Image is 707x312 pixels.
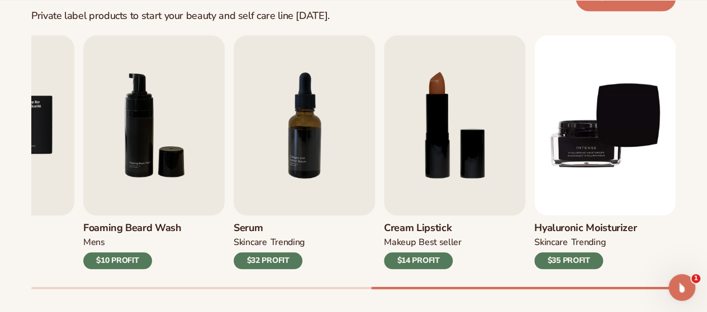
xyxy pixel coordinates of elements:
div: TRENDING [270,237,304,248]
h3: Cream Lipstick [384,222,462,234]
a: 7 / 9 [234,35,375,269]
a: 8 / 9 [384,35,525,269]
div: $32 PROFIT [234,252,302,269]
div: SKINCARE [234,237,267,248]
a: 6 / 9 [83,35,225,269]
span: 1 [691,274,700,283]
div: Private label products to start your beauty and self care line [DATE]. [31,10,330,22]
div: $35 PROFIT [534,252,603,269]
div: TRENDING [571,237,605,248]
div: mens [83,237,105,248]
h3: Hyaluronic moisturizer [534,222,637,234]
h3: Foaming beard wash [83,222,182,234]
div: MAKEUP [384,237,415,248]
h3: Serum [234,222,305,234]
a: 9 / 9 [534,35,676,269]
div: $10 PROFIT [83,252,152,269]
div: BEST SELLER [419,237,462,248]
div: SKINCARE [534,237,567,248]
div: $14 PROFIT [384,252,453,269]
iframe: Intercom live chat [668,274,695,301]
